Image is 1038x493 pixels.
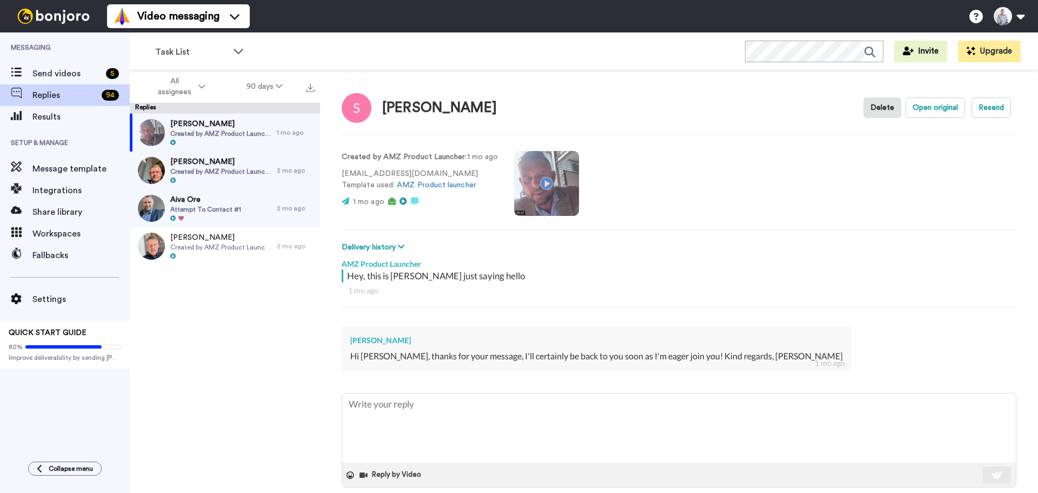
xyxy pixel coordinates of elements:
span: Send videos [32,67,102,80]
div: Hi [PERSON_NAME], thanks for your message, I'll certainly be back to you soon as I'm eager join y... [350,350,843,363]
div: 2 mo ago [277,204,315,213]
a: Aiva OreAttempt To Contact #12 mo ago [130,189,320,227]
img: e967bbfb-49ef-4bc4-acbd-5fb0756c784c-thumb.jpg [138,233,165,260]
span: Created by AMZ Product Launcher [170,243,271,252]
span: Created by AMZ Product Launcher [170,167,271,176]
img: send-white.svg [992,471,1003,479]
p: [EMAIL_ADDRESS][DOMAIN_NAME] Template used: [342,168,498,191]
button: Invite [894,41,947,62]
button: Upgrade [958,41,1021,62]
span: Created by AMZ Product Launcher [170,129,271,138]
span: Settings [32,293,130,306]
span: QUICK START GUIDE [9,329,86,337]
p: : 1 mo ago [342,152,498,163]
img: bj-logo-header-white.svg [13,9,94,24]
div: 1 mo ago [277,128,315,137]
button: Export all results that match these filters now. [303,78,318,95]
button: Open original [906,97,965,118]
span: Results [32,110,130,123]
div: 1 mo ago [348,285,1010,296]
div: 2 mo ago [277,242,315,251]
span: Message template [32,162,130,175]
img: d2ede88c-6a5d-4515-b5b4-219eb85eff95-thumb.jpg [138,157,165,184]
img: d5ca4750-c928-45dd-869b-bc974be83285-thumb.jpg [138,195,165,222]
span: 80% [9,343,23,351]
span: 1 mo ago [353,198,384,206]
div: Replies [130,103,320,114]
span: [PERSON_NAME] [170,119,271,129]
span: Aiva Ore [170,194,241,205]
span: [PERSON_NAME] [170,232,271,243]
span: Fallbacks [32,249,130,262]
span: Task List [155,45,228,58]
a: AMZ Product launcher [397,181,476,189]
img: vm-color.svg [114,8,131,25]
div: [PERSON_NAME] [382,100,497,116]
img: Image of Sidney [342,93,371,123]
span: Integrations [32,184,130,197]
button: Collapse menu [28,462,102,476]
a: [PERSON_NAME]Created by AMZ Product Launcher1 mo ago [130,114,320,152]
span: All assignees [152,76,196,97]
span: [PERSON_NAME] [170,156,271,167]
button: All assignees [132,71,226,102]
div: 5 [106,68,119,79]
div: [PERSON_NAME] [350,335,843,346]
div: 1 mo ago [815,358,845,369]
strong: Created by AMZ Product Launcher [342,153,465,161]
div: 2 mo ago [277,166,315,175]
span: Workspaces [32,227,130,240]
button: Delivery history [342,241,408,253]
img: 07ebbe1a-59e7-4c07-8acd-ffa0003e8f62-thumb.jpg [138,119,165,146]
a: [PERSON_NAME]Created by AMZ Product Launcher2 mo ago [130,227,320,265]
span: Replies [32,89,97,102]
button: Reply by Video [358,467,424,483]
div: Hey, this is [PERSON_NAME] just saying hello [347,269,1014,282]
span: Collapse menu [49,464,93,473]
button: 90 days [226,77,303,96]
img: export.svg [306,83,315,92]
span: Improve deliverability by sending [PERSON_NAME]’s from your own email [9,353,121,362]
div: 94 [102,90,119,101]
span: Attempt To Contact #1 [170,205,241,214]
span: Video messaging [137,9,219,24]
div: AMZ Product Launcher [342,253,1016,269]
button: Delete [863,97,901,118]
a: [PERSON_NAME]Created by AMZ Product Launcher2 mo ago [130,152,320,189]
button: Resend [972,97,1011,118]
span: Share library [32,206,130,219]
